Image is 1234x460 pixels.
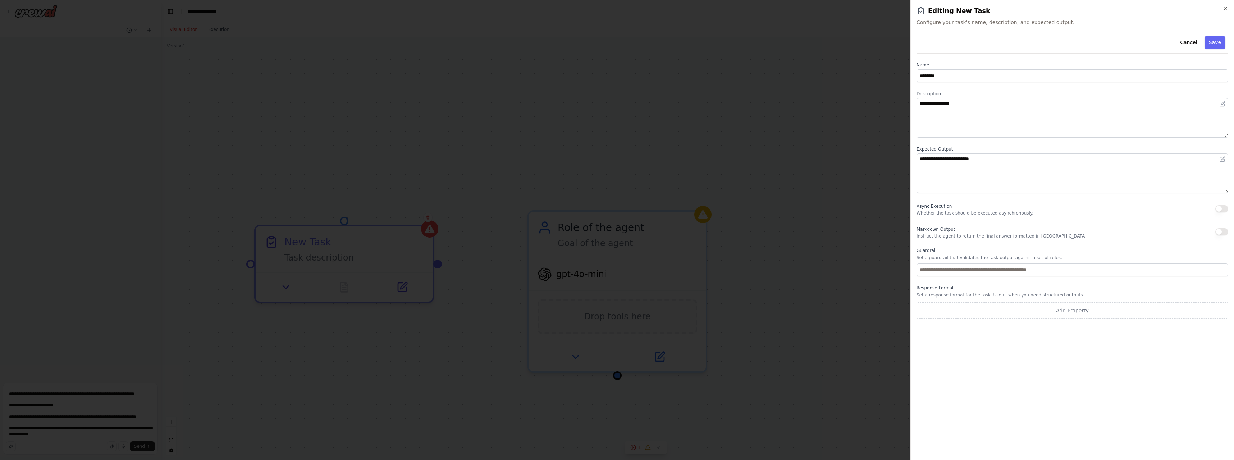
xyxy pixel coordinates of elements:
p: Set a response format for the task. Useful when you need structured outputs. [917,292,1228,298]
p: Whether the task should be executed asynchronously. [917,210,1033,216]
button: Open in editor [1218,100,1227,108]
button: Save [1205,36,1225,49]
span: Async Execution [917,204,952,209]
button: Add Property [917,302,1228,319]
button: Cancel [1176,36,1201,49]
h2: Editing New Task [917,6,1228,16]
button: Open in editor [1218,155,1227,164]
span: Configure your task's name, description, and expected output. [917,19,1228,26]
label: Response Format [917,285,1228,291]
label: Expected Output [917,146,1228,152]
span: Markdown Output [917,227,955,232]
label: Description [917,91,1228,97]
p: Set a guardrail that validates the task output against a set of rules. [917,255,1228,261]
label: Name [917,62,1228,68]
p: Instruct the agent to return the final answer formatted in [GEOGRAPHIC_DATA] [917,233,1087,239]
label: Guardrail [917,248,1228,253]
